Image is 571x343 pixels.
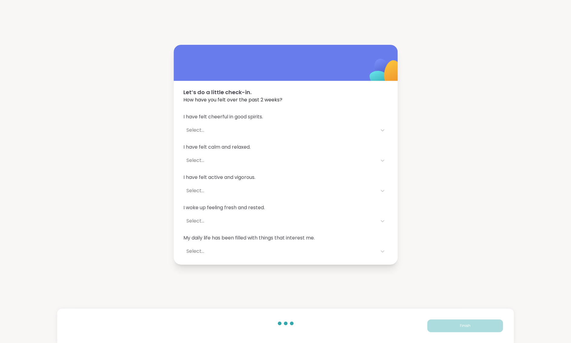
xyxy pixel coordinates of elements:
div: Select... [186,217,374,225]
span: My daily life has been filled with things that interest me. [183,234,388,242]
img: ShareWell Logomark [355,43,415,103]
span: I have felt cheerful in good spirits. [183,113,388,120]
span: Let’s do a little check-in. [183,88,388,96]
div: Select... [186,248,374,255]
span: I woke up feeling fresh and rested. [183,204,388,211]
div: Select... [186,127,374,134]
div: Select... [186,157,374,164]
button: Finish [427,319,503,332]
span: I have felt calm and relaxed. [183,143,388,151]
span: Finish [460,323,471,328]
span: I have felt active and vigorous. [183,174,388,181]
div: Select... [186,187,374,194]
span: How have you felt over the past 2 weeks? [183,96,388,104]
